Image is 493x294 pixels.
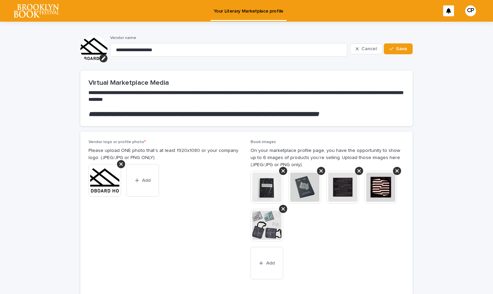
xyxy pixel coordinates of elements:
h2: Virtual Marketplace Media [88,79,405,87]
span: Vendor name [110,36,136,40]
img: l65f3yHPToSKODuEVUav [14,4,59,18]
button: Add [251,247,283,279]
div: CP [465,5,476,16]
p: Please upload ONE photo that’s at least 1920x1080 or your company logo. (JPEG/JPG or PNG ONLY) [88,147,242,161]
button: Add [126,164,159,197]
span: Book images [251,140,276,144]
p: On your marketplace profile page, you have the opportunity to show up to 6 images of products you... [251,147,405,168]
button: Cancel [350,43,382,54]
span: Vendor logo or profile photo [88,140,146,144]
span: Save [396,46,407,51]
span: Add [142,178,151,183]
button: Save [384,43,413,54]
span: Cancel [361,46,377,51]
span: Add [266,261,275,266]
